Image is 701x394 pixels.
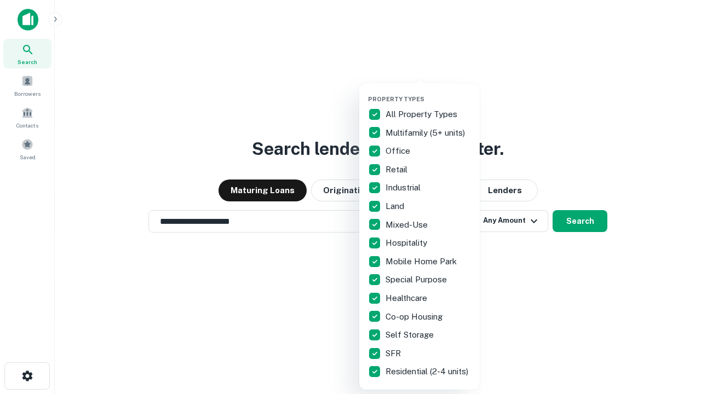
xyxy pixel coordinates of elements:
p: Land [386,200,406,213]
span: Property Types [368,96,424,102]
p: Special Purpose [386,273,449,286]
p: Co-op Housing [386,310,445,323]
p: Office [386,144,412,158]
p: Healthcare [386,292,429,305]
p: Mixed-Use [386,218,430,231]
p: Self Storage [386,328,436,341]
p: Mobile Home Park [386,255,459,268]
p: Multifamily (5+ units) [386,126,467,140]
p: Hospitality [386,236,429,250]
p: Retail [386,163,410,176]
iframe: Chat Widget [646,306,701,359]
p: Residential (2-4 units) [386,365,470,378]
p: SFR [386,347,403,360]
p: All Property Types [386,108,459,121]
p: Industrial [386,181,423,194]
